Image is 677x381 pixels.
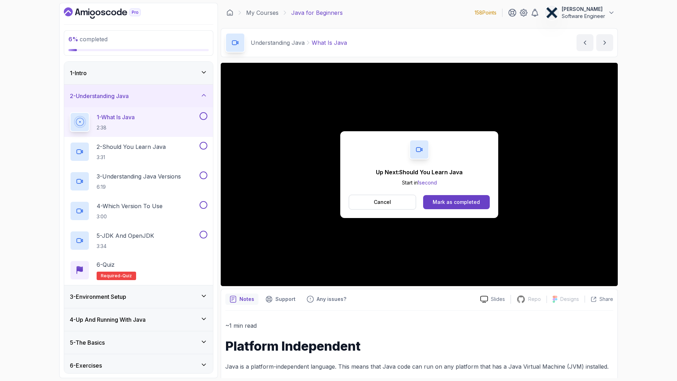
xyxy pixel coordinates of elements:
button: Share [585,296,613,303]
p: 3:34 [97,243,154,250]
button: 5-The Basics [64,331,213,354]
button: 3-Environment Setup [64,285,213,308]
p: 2 - Should You Learn Java [97,143,166,151]
p: 6 - Quiz [97,260,115,269]
h3: 3 - Environment Setup [70,292,126,301]
button: 5-JDK And OpenJDK3:34 [70,231,207,250]
h3: 2 - Understanding Java [70,92,129,100]
span: completed [68,36,108,43]
p: Repo [528,296,541,303]
button: 6-QuizRequired-quiz [70,260,207,280]
img: user profile image [545,6,559,19]
button: previous content [577,34,593,51]
a: Dashboard [64,7,157,19]
button: 6-Exercises [64,354,213,377]
p: 3 - Understanding Java Versions [97,172,181,181]
p: Share [599,296,613,303]
p: 158 Points [475,9,496,16]
button: Support button [261,294,300,305]
p: 6:19 [97,183,181,190]
p: Java is a platform-independent language. This means that Java code can run on any platform that h... [225,362,613,371]
button: 3-Understanding Java Versions6:19 [70,171,207,191]
h3: 1 - Intro [70,69,87,77]
h3: 4 - Up And Running With Java [70,315,146,324]
button: 4-Up And Running With Java [64,308,213,331]
p: 3:31 [97,154,166,161]
p: 5 - JDK And OpenJDK [97,231,154,240]
p: 1 - What Is Java [97,113,135,121]
div: Mark as completed [433,199,480,206]
h1: Platform Independent [225,339,613,353]
p: Cancel [374,199,391,206]
p: ~1 min read [225,321,613,331]
button: notes button [225,294,258,305]
span: quiz [122,273,132,279]
button: 1-Intro [64,62,213,84]
p: Up Next: Should You Learn Java [376,168,463,176]
p: Software Engineer [562,13,605,20]
p: Notes [239,296,254,303]
span: 6 % [68,36,78,43]
button: 4-Which Version To Use3:00 [70,201,207,221]
button: next content [596,34,613,51]
iframe: 1 - What is Java [221,63,618,286]
span: Required- [101,273,122,279]
button: Mark as completed [423,195,490,209]
p: Java for Beginners [291,8,343,17]
a: Slides [475,296,511,303]
p: Start in [376,179,463,186]
p: Designs [560,296,579,303]
p: Slides [491,296,505,303]
button: Cancel [349,195,416,210]
button: Feedback button [303,294,350,305]
h3: 5 - The Basics [70,338,105,347]
button: user profile image[PERSON_NAME]Software Engineer [545,6,615,20]
button: 2-Understanding Java [64,85,213,107]
p: Understanding Java [251,38,305,47]
button: 2-Should You Learn Java3:31 [70,142,207,162]
p: [PERSON_NAME] [562,6,605,13]
h3: 6 - Exercises [70,361,102,370]
p: Any issues? [317,296,346,303]
button: 1-What Is Java2:38 [70,112,207,132]
a: My Courses [246,8,279,17]
p: 4 - Which Version To Use [97,202,163,210]
p: 3:00 [97,213,163,220]
p: Support [275,296,295,303]
span: 1 second [417,180,437,186]
p: What Is Java [312,38,347,47]
p: 2:38 [97,124,135,131]
a: Dashboard [226,9,233,16]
